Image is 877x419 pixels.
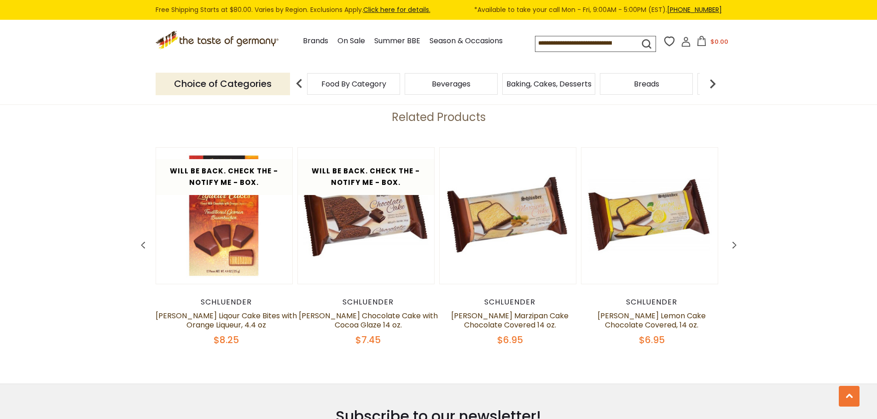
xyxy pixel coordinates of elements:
[432,80,470,87] a: Beverages
[710,37,728,46] span: $0.00
[355,333,381,346] span: $7.45
[581,298,723,307] div: Schluender
[298,148,434,284] img: Schluender Chocolate Cake with Cocoa Glaze
[214,333,239,346] span: $8.25
[156,298,297,307] div: Schluender
[430,35,503,47] a: Season & Occasions
[156,310,297,330] a: [PERSON_NAME] Liqour Cake Bites with Orange Liqueur, 4.4 oz
[363,5,430,14] a: Click here for details.
[374,35,420,47] a: Summer BBE
[634,80,659,87] a: Breads
[451,310,569,330] a: [PERSON_NAME] Marzipan Cake Chocolate Covered 14 oz.
[156,148,292,284] img: Schluender Cake Bites with Orange Liqueur
[439,298,581,307] div: Schluender
[581,148,718,284] img: Schluender Lemon Cake Chocolate Covered
[506,80,592,87] a: Baking, Cakes, Desserts
[667,5,722,14] a: [PHONE_NUMBER]
[639,333,665,346] span: $6.95
[474,5,722,15] span: *Available to take your call Mon - Fri, 9:00AM - 5:00PM (EST).
[440,148,576,284] img: Schluender Marzipan Cake Chocolate Covered
[297,298,439,307] div: Schluender
[156,5,722,15] div: Free Shipping Starts at $80.00. Varies by Region. Exclusions Apply.
[321,80,386,87] a: Food By Category
[598,310,706,330] a: [PERSON_NAME] Lemon Cake Chocolate Covered, 14 oz.
[156,110,722,124] h3: Related Products
[156,73,290,95] p: Choice of Categories
[703,75,722,93] img: next arrow
[693,36,732,50] button: $0.00
[299,310,438,330] a: [PERSON_NAME] Chocolate Cake with Cocoa Glaze 14 oz.
[337,35,365,47] a: On Sale
[290,75,308,93] img: previous arrow
[497,333,523,346] span: $6.95
[303,35,328,47] a: Brands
